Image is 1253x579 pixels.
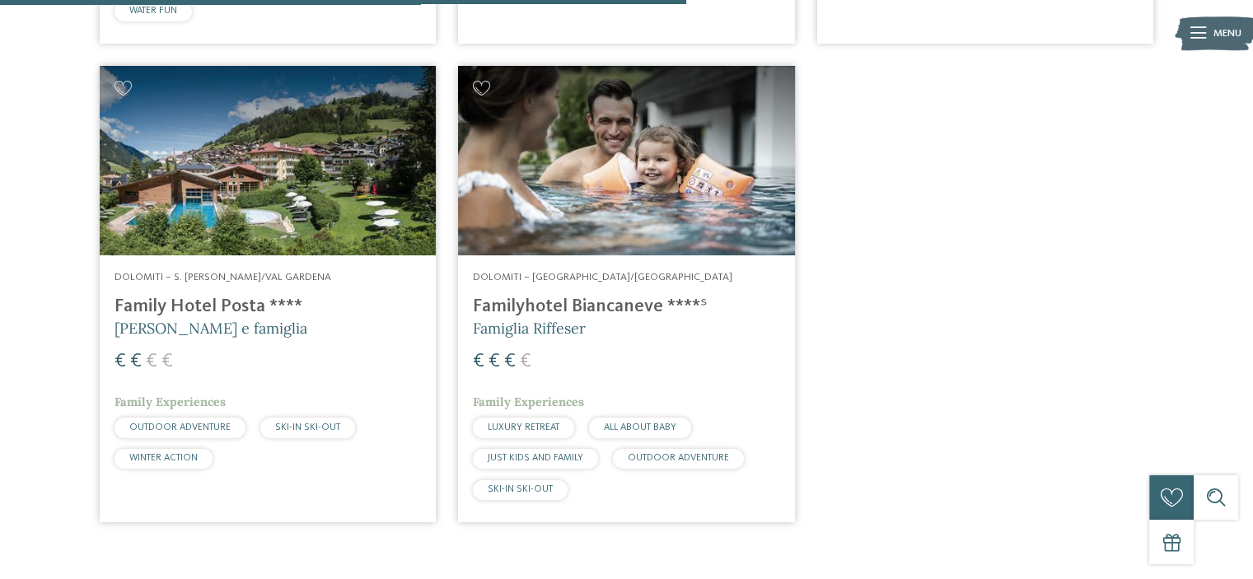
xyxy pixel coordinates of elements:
span: € [473,352,484,371]
span: ALL ABOUT BABY [604,423,676,432]
span: Famiglia Riffeser [473,319,586,338]
img: Cercate un hotel per famiglie? Qui troverete solo i migliori! [100,66,436,255]
span: € [489,352,500,371]
span: Dolomiti – S. [PERSON_NAME]/Val Gardena [115,272,331,282]
span: € [130,352,142,371]
span: Dolomiti – [GEOGRAPHIC_DATA]/[GEOGRAPHIC_DATA] [473,272,732,282]
h4: Familyhotel Biancaneve ****ˢ [473,296,779,318]
span: € [520,352,531,371]
span: SKI-IN SKI-OUT [488,484,553,494]
img: Cercate un hotel per famiglie? Qui troverete solo i migliori! [458,66,794,255]
span: € [115,352,126,371]
span: € [504,352,516,371]
span: OUTDOOR ADVENTURE [129,423,231,432]
span: Family Experiences [115,395,226,409]
span: WINTER ACTION [129,453,198,463]
h4: Family Hotel Posta **** [115,296,421,318]
span: Family Experiences [473,395,584,409]
a: Cercate un hotel per famiglie? Qui troverete solo i migliori! Dolomiti – S. [PERSON_NAME]/Val Gar... [100,66,436,522]
span: € [161,352,173,371]
span: JUST KIDS AND FAMILY [488,453,583,463]
a: Cercate un hotel per famiglie? Qui troverete solo i migliori! Dolomiti – [GEOGRAPHIC_DATA]/[GEOGR... [458,66,794,522]
span: SKI-IN SKI-OUT [275,423,340,432]
span: [PERSON_NAME] e famiglia [115,319,307,338]
span: OUTDOOR ADVENTURE [628,453,729,463]
span: WATER FUN [129,6,177,16]
span: € [146,352,157,371]
span: LUXURY RETREAT [488,423,559,432]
